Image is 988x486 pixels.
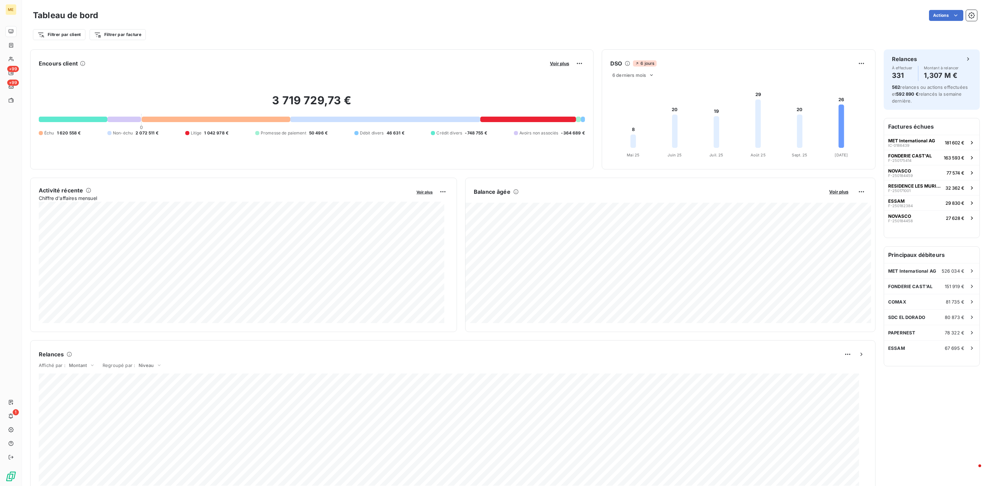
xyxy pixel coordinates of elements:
span: À effectuer [892,66,913,70]
span: Non-échu [113,130,133,136]
span: -748 755 € [465,130,487,136]
span: 78 322 € [945,330,964,335]
h6: DSO [610,59,622,68]
span: 151 919 € [945,284,964,289]
span: Crédit divers [436,130,462,136]
span: MET International AG [888,138,935,143]
span: Litige [191,130,202,136]
span: 29 830 € [945,200,964,206]
span: 526 034 € [942,268,964,274]
span: F-250184459 [888,174,913,178]
span: F-250184458 [888,219,913,223]
h6: Encours client [39,59,78,68]
span: NOVASCO [888,213,911,219]
h4: 1,307 M € [924,70,959,81]
span: 32 362 € [945,185,964,191]
tspan: Juin 25 [668,153,682,157]
span: FONDERIE CAST'AL [888,153,932,158]
span: relances ou actions effectuées et relancés la semaine dernière. [892,84,968,104]
h6: Relances [892,55,917,63]
span: Regroupé par : [103,363,135,368]
span: -364 689 € [561,130,585,136]
span: SDC EL DORADO [888,315,925,320]
button: NOVASCOF-25018445827 628 € [884,210,979,225]
span: Montant [69,363,87,368]
span: 77 574 € [946,170,964,176]
h6: Principaux débiteurs [884,247,979,263]
span: 163 593 € [944,155,964,161]
button: Voir plus [548,60,571,67]
span: RESIDENCE LES MURIERS [888,183,943,189]
span: 1 620 558 € [57,130,81,136]
h2: 3 719 729,73 € [39,94,585,114]
button: Voir plus [827,189,850,195]
span: FONDERIE CAST'AL [888,284,932,289]
span: F-250182384 [888,204,913,208]
button: Filtrer par client [33,29,85,40]
h6: Relances [39,350,64,358]
button: FONDERIE CAST'ALF-250175414163 593 € [884,150,979,165]
span: 46 631 € [387,130,404,136]
span: Chiffre d'affaires mensuel [39,194,412,202]
span: 27 628 € [946,215,964,221]
span: F-250175414 [888,158,911,163]
img: Logo LeanPay [5,471,16,482]
tspan: Juil. 25 [709,153,723,157]
tspan: Août 25 [751,153,766,157]
span: 2 072 511 € [136,130,158,136]
span: 67 695 € [945,345,964,351]
span: 6 derniers mois [612,72,646,78]
span: 1 [13,409,19,415]
span: 80 873 € [945,315,964,320]
span: 50 496 € [309,130,328,136]
tspan: [DATE] [835,153,848,157]
iframe: Intercom live chat [965,463,981,479]
span: NOVASCO [888,168,911,174]
span: Promesse de paiement [261,130,306,136]
tspan: Mai 25 [627,153,639,157]
span: Niveau [139,363,154,368]
h6: Activité récente [39,186,83,194]
h4: 331 [892,70,913,81]
span: Voir plus [829,189,848,194]
span: F-250171001 [888,189,910,193]
button: Actions [929,10,963,21]
span: +99 [7,66,19,72]
button: RESIDENCE LES MURIERSF-25017100132 362 € [884,180,979,195]
tspan: Sept. 25 [792,153,807,157]
span: Voir plus [416,190,433,194]
span: 181 602 € [945,140,964,145]
span: 81 735 € [946,299,964,305]
h6: Factures échues [884,118,979,135]
span: 1 042 978 € [204,130,228,136]
span: ESSAM [888,345,905,351]
span: Débit divers [360,130,384,136]
span: Avoirs non associés [519,130,558,136]
span: Montant à relancer [924,66,959,70]
span: 0 [140,125,143,130]
button: MET International AGIC-0186439181 602 € [884,135,979,150]
span: +99 [7,80,19,86]
span: MET International AG [888,268,936,274]
button: NOVASCOF-25018445977 574 € [884,165,979,180]
span: Échu [44,130,54,136]
button: Voir plus [414,189,435,195]
span: PAPERNEST [888,330,915,335]
h6: Balance âgée [474,188,510,196]
span: IC-0186439 [888,143,909,147]
span: 592 890 € [896,91,918,97]
div: ME [5,4,16,15]
span: ESSAM [888,198,905,204]
button: Filtrer par facture [90,29,146,40]
span: COMAX [888,299,906,305]
span: 562 [892,84,900,90]
span: 6 jours [633,60,656,67]
h3: Tableau de bord [33,9,98,22]
button: ESSAMF-25018238429 830 € [884,195,979,210]
span: Affiché par : [39,363,66,368]
span: Voir plus [550,61,569,66]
